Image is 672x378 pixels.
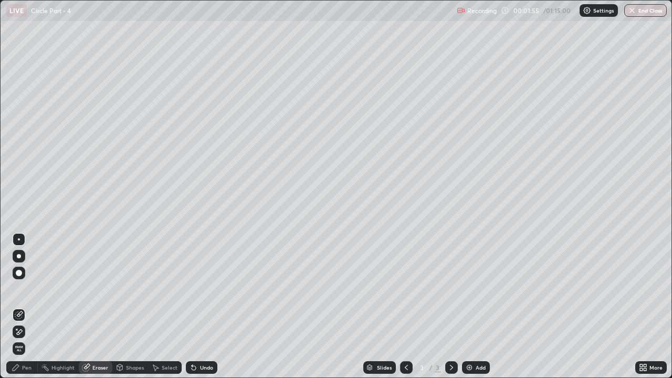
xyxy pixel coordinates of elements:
p: LIVE [9,6,24,15]
div: Slides [377,365,392,370]
p: Circle Part - 4 [31,6,71,15]
img: recording.375f2c34.svg [457,6,465,15]
img: add-slide-button [465,363,474,372]
div: Undo [200,365,213,370]
div: 3 [435,363,441,372]
div: / [429,364,433,371]
p: Recording [467,7,497,15]
div: Pen [22,365,31,370]
div: More [649,365,663,370]
div: 3 [417,364,427,371]
img: class-settings-icons [583,6,591,15]
div: Select [162,365,177,370]
button: End Class [624,4,667,17]
div: Highlight [51,365,75,370]
span: Erase all [13,345,25,352]
div: Add [476,365,486,370]
div: Shapes [126,365,144,370]
p: Settings [593,8,614,13]
img: end-class-cross [628,6,636,15]
div: Eraser [92,365,108,370]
